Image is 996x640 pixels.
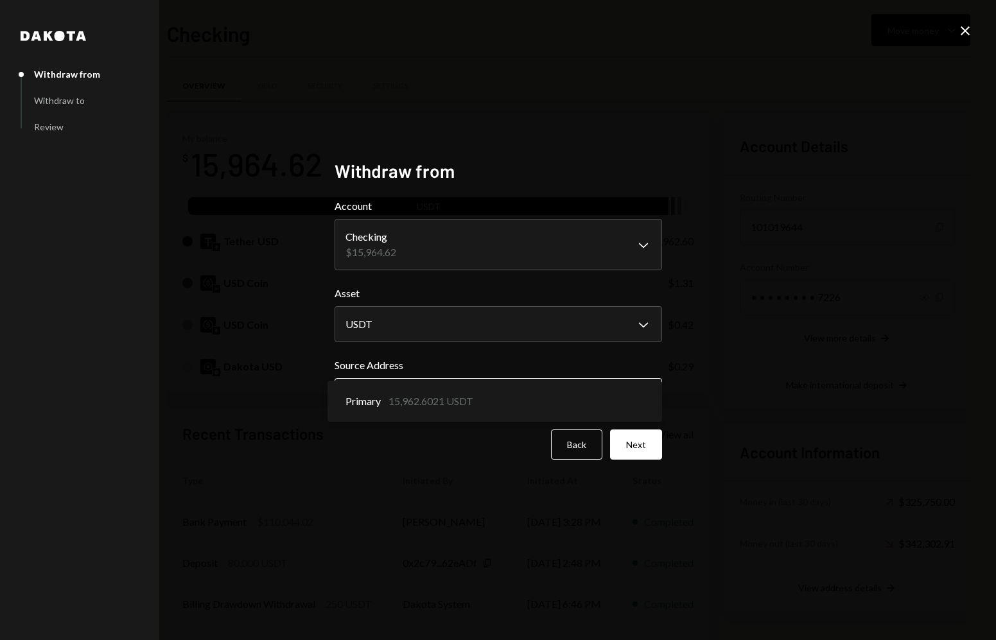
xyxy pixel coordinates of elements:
[345,394,381,409] span: Primary
[335,378,662,414] button: Source Address
[335,306,662,342] button: Asset
[335,198,662,214] label: Account
[389,394,473,409] div: 15,962.6021 USDT
[335,219,662,270] button: Account
[335,159,662,184] h2: Withdraw from
[335,358,662,373] label: Source Address
[34,121,64,132] div: Review
[34,95,85,106] div: Withdraw to
[551,429,602,460] button: Back
[335,286,662,301] label: Asset
[610,429,662,460] button: Next
[34,69,100,80] div: Withdraw from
